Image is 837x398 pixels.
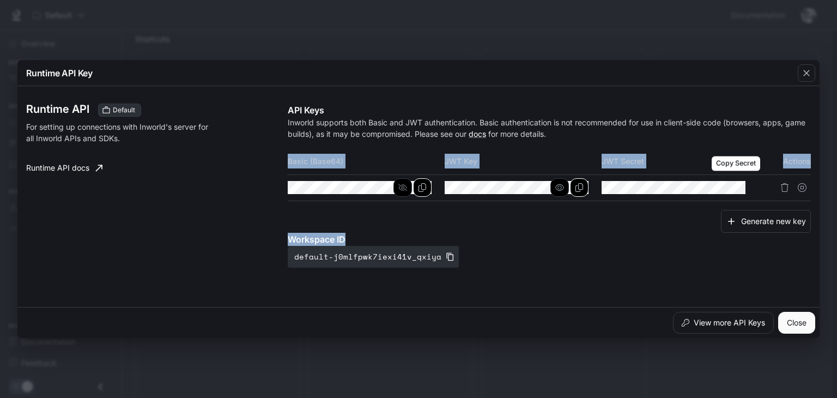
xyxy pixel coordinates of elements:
button: Generate new key [721,210,811,233]
th: JWT Key [445,148,602,174]
p: Workspace ID [288,233,811,246]
button: Close [778,312,815,334]
div: These keys will apply to your current workspace only [98,104,141,117]
button: View more API Keys [673,312,774,334]
a: docs [469,129,486,138]
a: Runtime API docs [22,157,107,179]
p: For setting up connections with Inworld's server for all Inworld APIs and SDKs. [26,121,216,144]
button: Copy Key [570,178,589,197]
button: default-j0mlfpwk7iexi41v_qxiya [288,246,459,268]
div: Copy Secret [712,156,760,171]
th: Actions [759,148,811,174]
p: API Keys [288,104,811,117]
button: Delete API key [776,179,793,196]
span: Default [108,105,139,115]
p: Runtime API Key [26,67,93,80]
th: JWT Secret [602,148,759,174]
h3: Runtime API [26,104,89,114]
button: Suspend API key [793,179,811,196]
th: Basic (Base64) [288,148,445,174]
p: Inworld supports both Basic and JWT authentication. Basic authentication is not recommended for u... [288,117,811,140]
button: Copy Basic (Base64) [413,178,432,197]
